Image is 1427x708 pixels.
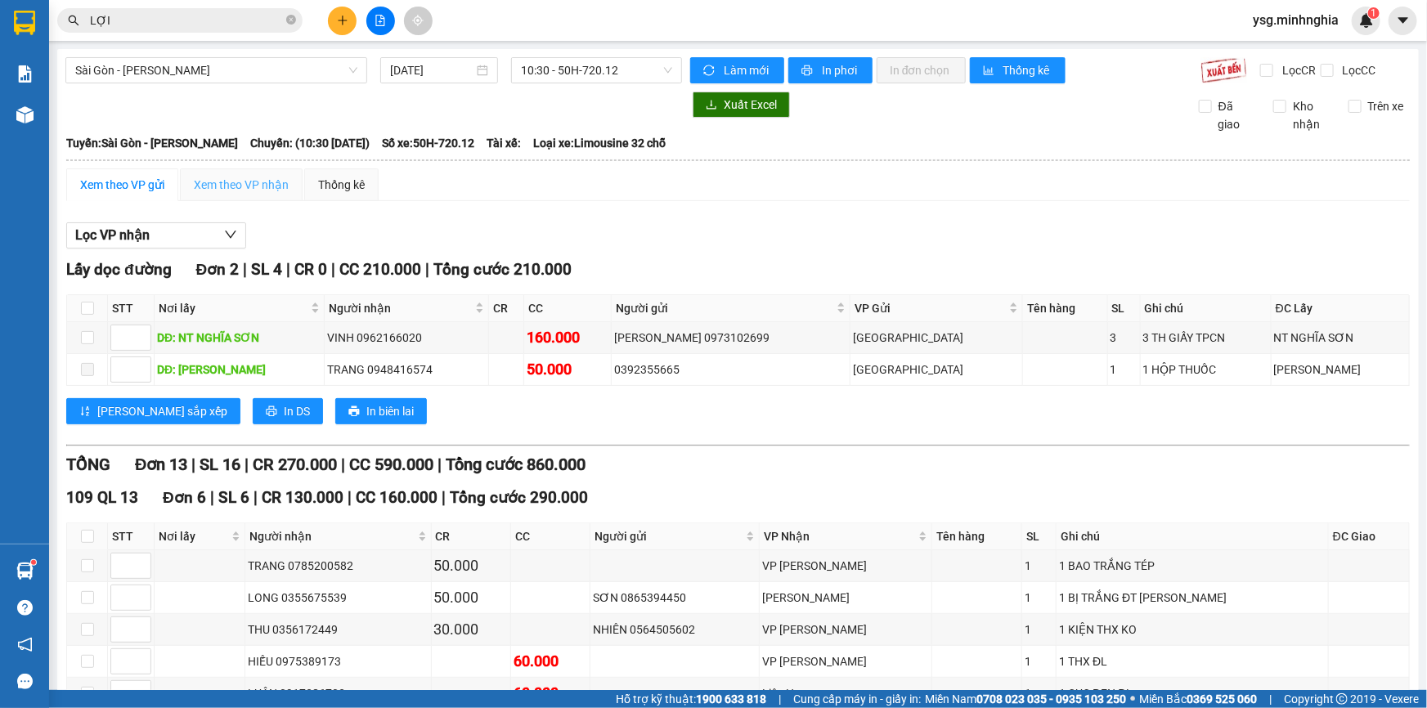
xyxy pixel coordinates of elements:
li: 01 [PERSON_NAME] [7,36,312,56]
div: SƠN 0865394450 [593,589,756,607]
td: Sài Gòn [850,322,1023,354]
b: Tuyến: Sài Gòn - [PERSON_NAME] [66,137,238,150]
button: caret-down [1389,7,1417,35]
span: Xuất Excel [724,96,777,114]
span: search [68,15,79,26]
span: printer [348,406,360,419]
span: ⚪️ [1130,696,1135,702]
div: THU 0356172449 [248,621,428,639]
span: sort-ascending [79,406,91,419]
span: | [438,455,442,474]
span: notification [17,637,33,652]
span: phone [94,60,107,73]
span: | [210,488,214,507]
span: printer [266,406,277,419]
span: Trên xe [1362,97,1411,115]
span: Tổng cước 860.000 [446,455,586,474]
span: CR 0 [294,260,327,279]
div: Liên Hương [762,684,930,702]
span: | [191,455,195,474]
div: 50.000 [527,358,608,381]
th: Tên hàng [1023,295,1108,322]
span: | [286,260,290,279]
div: TRANG 0785200582 [248,557,428,575]
div: 30.000 [434,618,508,641]
span: Lấy dọc đường [66,260,172,279]
span: message [17,674,33,689]
span: | [442,488,446,507]
img: 9k= [1200,57,1247,83]
span: SL 6 [218,488,249,507]
div: 1 [1025,652,1053,670]
span: file-add [375,15,386,26]
span: Lọc CC [1336,61,1379,79]
img: logo.jpg [7,7,89,89]
span: close-circle [286,13,296,29]
span: down [224,228,237,241]
span: | [331,260,335,279]
th: ĐC Giao [1329,523,1410,550]
div: 3 [1111,329,1138,347]
div: 160.000 [527,326,608,349]
span: | [348,488,352,507]
td: Sài Gòn [850,354,1023,386]
span: Kho nhận [1286,97,1335,133]
td: VP Chí Công [760,614,933,646]
div: 1 HỘP THUỐC [1143,361,1268,379]
img: warehouse-icon [16,562,34,580]
button: sort-ascending[PERSON_NAME] sắp xếp [66,398,240,424]
span: Đã giao [1212,97,1261,133]
th: CC [524,295,612,322]
span: | [341,455,345,474]
span: | [254,488,258,507]
div: 1 BỊ TRẮNG ĐT [PERSON_NAME] [1059,589,1326,607]
span: 10:30 - 50H-720.12 [521,58,672,83]
span: close-circle [286,15,296,25]
div: Xem theo VP nhận [194,176,289,194]
span: Nơi lấy [159,527,228,545]
th: CR [489,295,524,322]
span: Lọc VP nhận [75,225,150,245]
th: STT [108,523,155,550]
span: Làm mới [724,61,771,79]
div: VP [PERSON_NAME] [762,652,930,670]
th: SL [1108,295,1141,322]
span: SL 16 [200,455,240,474]
div: 1 KIỆN THX KO [1059,621,1326,639]
button: printerIn phơi [788,57,873,83]
div: 3 TH GIẤY TPCN [1143,329,1268,347]
span: CR 270.000 [253,455,337,474]
sup: 1 [31,560,36,565]
span: SL 4 [251,260,282,279]
span: TỔNG [66,455,110,474]
span: printer [801,65,815,78]
button: In đơn chọn [877,57,966,83]
span: Người gửi [616,299,833,317]
span: Người nhận [249,527,414,545]
td: NT NGHĨA SƠN [1272,322,1410,354]
b: GỬI : [GEOGRAPHIC_DATA] [7,102,284,129]
div: LUÂN 0917386703 [248,684,428,702]
span: VP Nhận [764,527,916,545]
span: Người gửi [595,527,743,545]
div: 1 [1025,589,1053,607]
span: bar-chart [983,65,997,78]
span: Chuyến: (10:30 [DATE]) [250,134,370,152]
button: bar-chartThống kê [970,57,1066,83]
td: Lương Sơn [760,582,933,614]
span: environment [94,39,107,52]
div: 1 BAO TRẮNG TÉP [1059,557,1326,575]
div: VP [PERSON_NAME] [762,557,930,575]
span: In biên lai [366,402,414,420]
span: | [245,455,249,474]
img: warehouse-icon [16,106,34,123]
span: question-circle [17,600,33,616]
div: 50.000 [434,554,508,577]
span: Tài xế: [487,134,521,152]
span: 109 QL 13 [66,488,138,507]
div: [PERSON_NAME] [762,589,930,607]
div: 1 THX ĐL [1059,652,1326,670]
div: DĐ: NT NGHĨA SƠN [157,329,321,347]
div: Thống kê [318,176,365,194]
div: 1 [1025,557,1053,575]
